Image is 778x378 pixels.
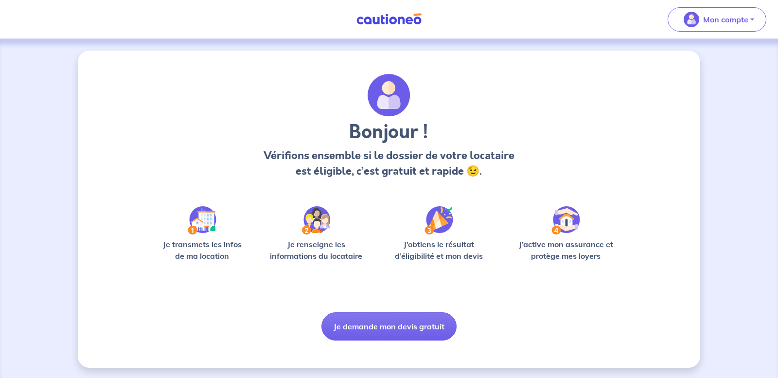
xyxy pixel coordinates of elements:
[353,13,425,25] img: Cautioneo
[261,121,517,144] h3: Bonjour !
[509,238,622,262] p: J’active mon assurance et protège mes loyers
[668,7,766,32] button: illu_account_valid_menu.svgMon compte
[264,238,369,262] p: Je renseigne les informations du locataire
[156,238,248,262] p: Je transmets les infos de ma location
[684,12,699,27] img: illu_account_valid_menu.svg
[703,14,748,25] p: Mon compte
[551,206,580,234] img: /static/bfff1cf634d835d9112899e6a3df1a5d/Step-4.svg
[302,206,330,234] img: /static/c0a346edaed446bb123850d2d04ad552/Step-2.svg
[188,206,216,234] img: /static/90a569abe86eec82015bcaae536bd8e6/Step-1.svg
[321,312,457,341] button: Je demande mon devis gratuit
[261,148,517,179] p: Vérifions ensemble si le dossier de votre locataire est éligible, c’est gratuit et rapide 😉.
[424,206,453,234] img: /static/f3e743aab9439237c3e2196e4328bba9/Step-3.svg
[368,74,410,117] img: archivate
[384,238,494,262] p: J’obtiens le résultat d’éligibilité et mon devis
